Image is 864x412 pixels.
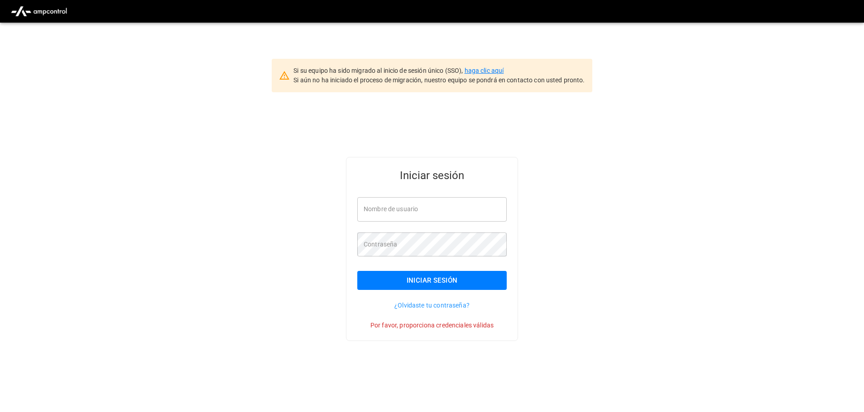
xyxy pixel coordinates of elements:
button: Iniciar sesión [357,271,507,290]
p: Por favor, proporciona credenciales válidas [357,321,507,330]
h5: Iniciar sesión [357,168,507,183]
a: haga clic aquí [465,67,504,74]
span: Si aún no ha iniciado el proceso de migración, nuestro equipo se pondrá en contacto con usted pro... [293,76,585,84]
span: Si su equipo ha sido migrado al inicio de sesión único (SSO), [293,67,464,74]
img: ampcontrol.io logo [7,3,71,20]
p: ¿Olvidaste tu contraseña? [357,301,507,310]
